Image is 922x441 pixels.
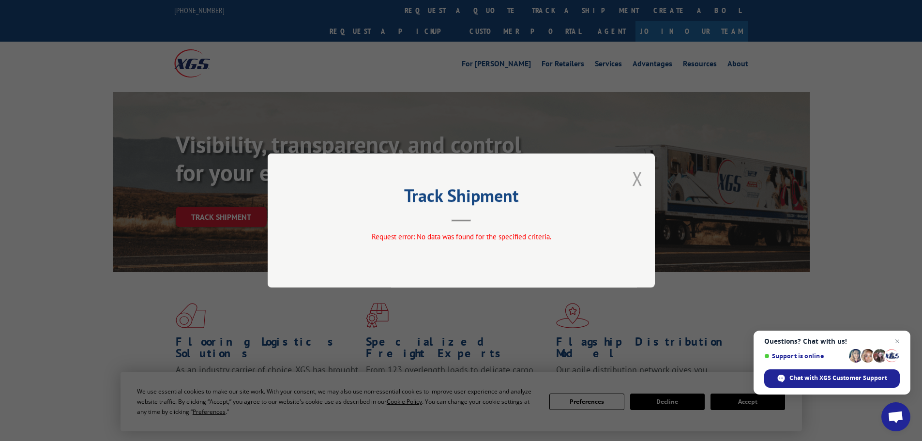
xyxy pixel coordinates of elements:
a: Open chat [881,402,910,431]
span: Chat with XGS Customer Support [789,374,887,382]
button: Close modal [632,166,643,191]
span: Support is online [764,352,846,360]
span: Questions? Chat with us! [764,337,900,345]
span: Chat with XGS Customer Support [764,369,900,388]
span: Request error: No data was found for the specified criteria. [371,232,551,241]
h2: Track Shipment [316,189,606,207]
